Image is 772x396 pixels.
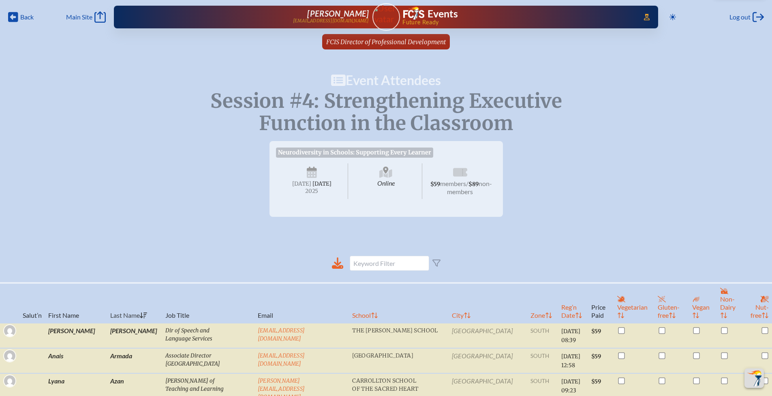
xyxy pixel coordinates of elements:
img: To the top [746,370,762,386]
a: Main Site [66,11,106,23]
div: Download to CSV [332,257,343,269]
span: FCIS Director of Professional Development [326,38,446,46]
span: [DATE] 08:39 [561,328,580,344]
span: non-members [447,180,492,195]
th: Zone [527,283,558,323]
img: Florida Council of Independent Schools [403,6,424,19]
td: [PERSON_NAME] [45,323,107,348]
th: Gluten-free [654,283,689,323]
span: [DATE] [312,180,331,187]
span: members [440,180,466,187]
p: [EMAIL_ADDRESS][DOMAIN_NAME] [293,18,369,24]
span: [DATE] [292,180,311,187]
td: [GEOGRAPHIC_DATA] [349,348,448,373]
th: School [349,283,448,323]
td: Associate Director [GEOGRAPHIC_DATA] [162,348,254,373]
img: Gravatar [4,350,15,362]
a: FCIS Director of Professional Development [323,34,449,49]
td: [PERSON_NAME] [107,323,162,348]
img: Gravatar [4,375,15,387]
h1: Events [428,9,458,19]
td: The [PERSON_NAME] School [349,323,448,348]
button: Scroll Top [744,368,764,388]
div: FCIS Events — Future ready [403,6,633,25]
span: $59 [591,328,601,335]
th: Price Paid [588,283,614,323]
span: Future Ready [402,19,632,25]
a: [EMAIL_ADDRESS][DOMAIN_NAME] [258,352,305,367]
th: Reg’n Date [558,283,588,323]
th: Vegan [689,283,716,323]
span: Main Site [66,13,92,21]
span: [PERSON_NAME] [307,9,369,18]
span: [DATE] 09:23 [561,378,580,394]
td: south [527,348,558,373]
td: Anais [45,348,107,373]
span: Back [20,13,34,21]
span: Log out [729,13,751,21]
th: Nut-free [746,283,772,323]
span: / [466,180,468,187]
span: 2025 [282,188,342,194]
a: FCIS LogoEvents [403,6,458,21]
a: [PERSON_NAME][EMAIL_ADDRESS][DOMAIN_NAME] [140,9,369,25]
th: Vegetarian [614,283,654,323]
th: Email [254,283,349,323]
span: Online [350,163,422,199]
th: Non-Dairy [717,283,746,323]
th: City [449,283,527,323]
th: Job Title [162,283,254,323]
span: Neurodiversity in Schools: Supporting Every Learner [276,148,434,157]
a: User Avatar [372,3,400,31]
span: $59 [591,378,601,385]
a: [EMAIL_ADDRESS][DOMAIN_NAME] [258,327,305,342]
input: Keyword Filter [350,256,429,271]
span: [DATE] 12:58 [561,353,580,369]
span: $59 [591,353,601,360]
td: [GEOGRAPHIC_DATA] [449,348,527,373]
span: $89 [468,181,479,188]
img: Gravatar [4,325,15,336]
td: [GEOGRAPHIC_DATA] [449,323,527,348]
img: User Avatar [369,3,403,24]
td: Armada [107,348,162,373]
span: $59 [430,181,440,188]
th: First Name [45,283,107,323]
span: Session #4: Strengthening Executive Function in the Classroom [210,89,562,135]
td: south [527,323,558,348]
td: Dir of Speech and Language Services [162,323,254,348]
th: Salut’n [19,283,45,323]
